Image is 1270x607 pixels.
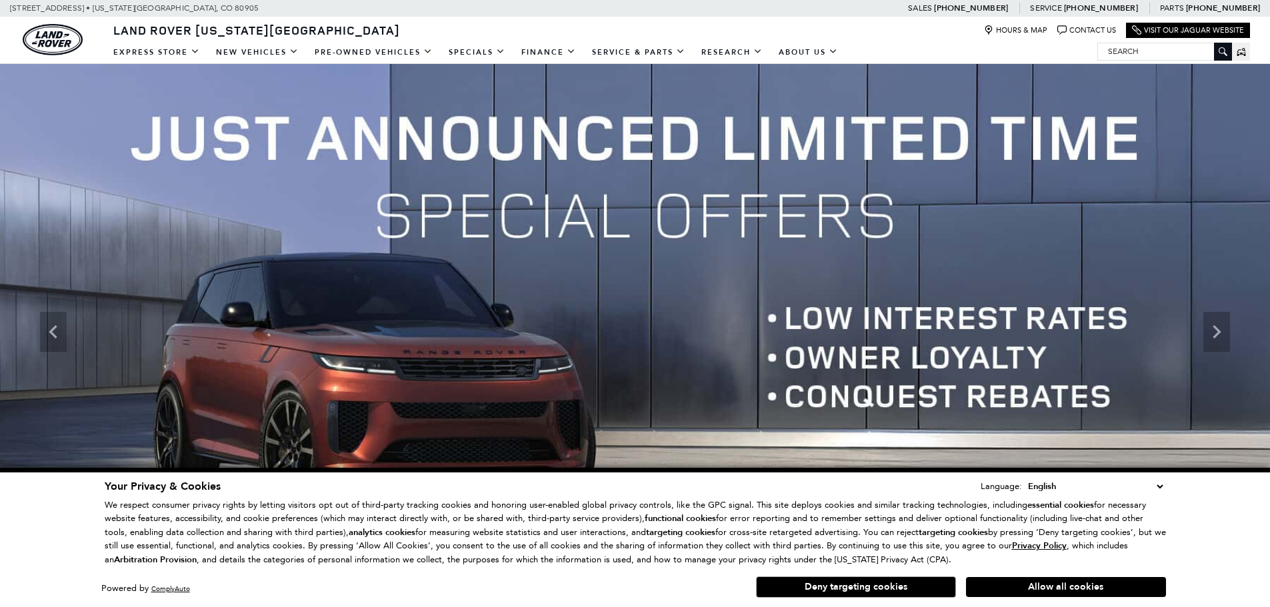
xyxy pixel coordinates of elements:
span: Parts [1160,3,1184,13]
img: Land Rover [23,24,83,55]
button: Allow all cookies [966,577,1166,597]
strong: essential cookies [1027,499,1094,511]
a: Contact Us [1057,25,1116,35]
a: Visit Our Jaguar Website [1132,25,1244,35]
a: [STREET_ADDRESS] • [US_STATE][GEOGRAPHIC_DATA], CO 80905 [10,3,259,13]
a: [PHONE_NUMBER] [934,3,1008,13]
div: Language: [981,482,1022,490]
select: Language Select [1025,479,1166,494]
a: New Vehicles [208,41,307,64]
span: Sales [908,3,932,13]
a: [PHONE_NUMBER] [1186,3,1260,13]
button: Deny targeting cookies [756,576,956,598]
a: Finance [513,41,584,64]
a: EXPRESS STORE [105,41,208,64]
a: Privacy Policy [1012,540,1067,550]
div: Powered by [101,584,190,593]
strong: Arbitration Provision [114,554,197,566]
a: Research [693,41,771,64]
a: ComplyAuto [151,584,190,593]
a: Pre-Owned Vehicles [307,41,441,64]
strong: analytics cookies [349,526,415,538]
a: Service & Parts [584,41,693,64]
u: Privacy Policy [1012,540,1067,552]
p: We respect consumer privacy rights by letting visitors opt out of third-party tracking cookies an... [105,498,1166,567]
div: Next [1203,312,1230,352]
a: Hours & Map [984,25,1047,35]
strong: functional cookies [645,512,716,524]
strong: targeting cookies [919,526,988,538]
a: land-rover [23,24,83,55]
span: Land Rover [US_STATE][GEOGRAPHIC_DATA] [113,22,400,38]
div: Previous [40,312,67,352]
span: Service [1030,3,1061,13]
a: [PHONE_NUMBER] [1064,3,1138,13]
a: Land Rover [US_STATE][GEOGRAPHIC_DATA] [105,22,408,38]
a: Specials [441,41,513,64]
span: Your Privacy & Cookies [105,479,221,494]
strong: targeting cookies [646,526,715,538]
input: Search [1098,43,1231,59]
nav: Main Navigation [105,41,846,64]
a: About Us [771,41,846,64]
